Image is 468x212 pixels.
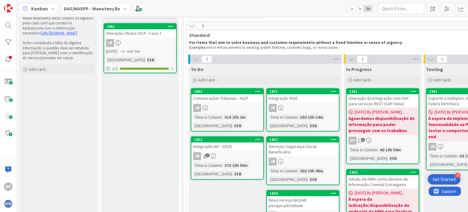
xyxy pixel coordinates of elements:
div: 4d 19h 54m [378,146,402,153]
div: 1834 [270,191,339,196]
div: [GEOGRAPHIC_DATA] [349,155,387,162]
span: : [232,122,233,129]
div: 1/1 [104,65,176,73]
div: JR [269,104,277,112]
span: Examples: [189,45,206,50]
span: 2 [361,138,365,142]
div: 1861Alteração Óbitos IGCP - Fase 2 [104,24,176,37]
div: [GEOGRAPHIC_DATA] [269,122,307,129]
div: 1863 [191,89,263,94]
span: : [377,146,378,153]
div: JR [267,158,339,166]
div: JR [193,104,201,112]
a: 1921Alteração da integração com SAP para serviços REST (SAP Hana)[DATE] By [PERSON_NAME]...Aguard... [346,88,419,164]
div: Open Get Started checklist, remaining modules: 4 [428,174,460,185]
div: Serviços Segurança Social Beneficiário [267,142,339,156]
span: : [232,171,233,177]
div: JR [104,39,176,47]
div: 1852 [191,137,263,142]
i: Not Set [127,49,140,54]
span: : [297,114,298,120]
span: : [467,161,468,168]
div: [GEOGRAPHIC_DATA] [193,171,232,177]
span: 1 [437,56,447,63]
a: 1852Integração IAP - EDOCJRTime in Column:27d 19h 59m[GEOGRAPHIC_DATA]:ESB [191,136,264,180]
div: 1857 [270,138,339,142]
span: : [222,162,223,169]
div: 26d 19h 48m [298,167,325,174]
div: 1863Comunicações Tribunais - IGCP [191,89,263,102]
span: Add Card... [198,77,218,83]
span: : [297,167,298,174]
span: 1 [206,153,210,157]
div: 1902 [349,170,419,174]
div: DF [347,137,419,145]
span: Add Card... [353,77,373,83]
div: ESB [146,56,156,63]
div: 1852 [194,138,263,142]
div: Alteração Óbitos IGCP - Fase 2 [104,29,176,37]
span: : [387,155,388,162]
span: 3x [364,5,372,12]
div: JR [191,152,263,160]
div: 18d 15h 14m [298,114,325,120]
span: : [307,122,308,129]
div: 1857Serviços Segurança Social Beneficiário [267,137,339,156]
p: Nessa ferramenta serão criados os registos para cada card que consta no kanbanzone com a informaç... [23,16,93,36]
div: 1834 [267,191,339,196]
strong: For items that aim to solve business and customer requirements without a fixed timeline or sense ... [189,40,403,45]
div: 1921Alteração da integração com SAP para serviços REST (SAP Hana) [347,89,419,108]
div: [GEOGRAPHIC_DATA] [193,122,232,129]
div: 1852Integração IAP - EDOC [191,137,263,150]
div: DF [4,182,12,191]
div: JR [267,104,339,112]
div: Time in Column [269,167,297,174]
span: Add Card... [433,77,453,83]
div: 1921 [347,89,419,94]
span: Add Card... [111,12,130,18]
div: DF [349,137,356,145]
div: Time in Column [193,162,222,169]
div: [GEOGRAPHIC_DATA] [428,161,467,168]
span: 1x [347,5,356,12]
div: Integração SIOE [267,94,339,102]
div: JR [269,158,277,166]
a: 1871Integração SIOEJRTime in Column:18d 15h 14m[GEOGRAPHIC_DATA]:ESB [266,88,339,131]
div: Time in Column [428,153,457,159]
a: 1863Comunicações Tribunais - IGCPJRTime in Column:21d 23h 2m[GEOGRAPHIC_DATA]:ESB [191,88,264,131]
span: [DATE] By [PERSON_NAME]... [355,109,405,115]
a: 1861Alteração Óbitos IGCP - Fase 2JR[DATE]Not Set[GEOGRAPHIC_DATA]:ESB1/1 [104,23,177,73]
span: Testing [426,66,443,72]
span: Add Card... [29,66,48,72]
span: Support [13,1,28,8]
div: JR [106,39,114,47]
span: 2x [356,5,364,12]
span: : [457,153,458,159]
div: Comunicações Tribunais - IGCP [191,94,263,102]
div: 1857 [267,137,339,142]
span: 2 [357,56,367,63]
div: Get Started [433,176,456,182]
div: 27d 19h 59m [223,162,249,169]
div: [GEOGRAPHIC_DATA] [269,176,307,183]
div: 1871Integração SIOE [267,89,339,102]
div: 1871 [267,89,339,94]
div: ESB [233,171,243,177]
span: : [222,114,223,120]
div: ESB [388,155,399,162]
div: 21d 23h 2m [223,114,247,120]
span: [DATE] [106,48,117,55]
div: 1921 [349,89,419,94]
span: : [307,176,308,183]
span: [DATE] By [PERSON_NAME]... [355,190,405,196]
div: ESB [308,176,319,183]
div: Novo serviço NASIAR pesquisarEntidade [267,196,339,210]
a: [URL][DOMAIN_NAME] [41,31,77,36]
img: Visit kanbanzone.com [4,4,12,13]
div: ESB [233,122,243,129]
div: 1902Adição da AIMA como destino de Informação Criminal Estrangeira [347,170,419,189]
div: 1861 [107,24,176,29]
a: 1857Serviços Segurança Social BeneficiárioJRTime in Column:26d 19h 48m[GEOGRAPHIC_DATA]:ESB [266,136,339,185]
div: Time in Column [193,114,222,120]
span: : [145,56,146,63]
